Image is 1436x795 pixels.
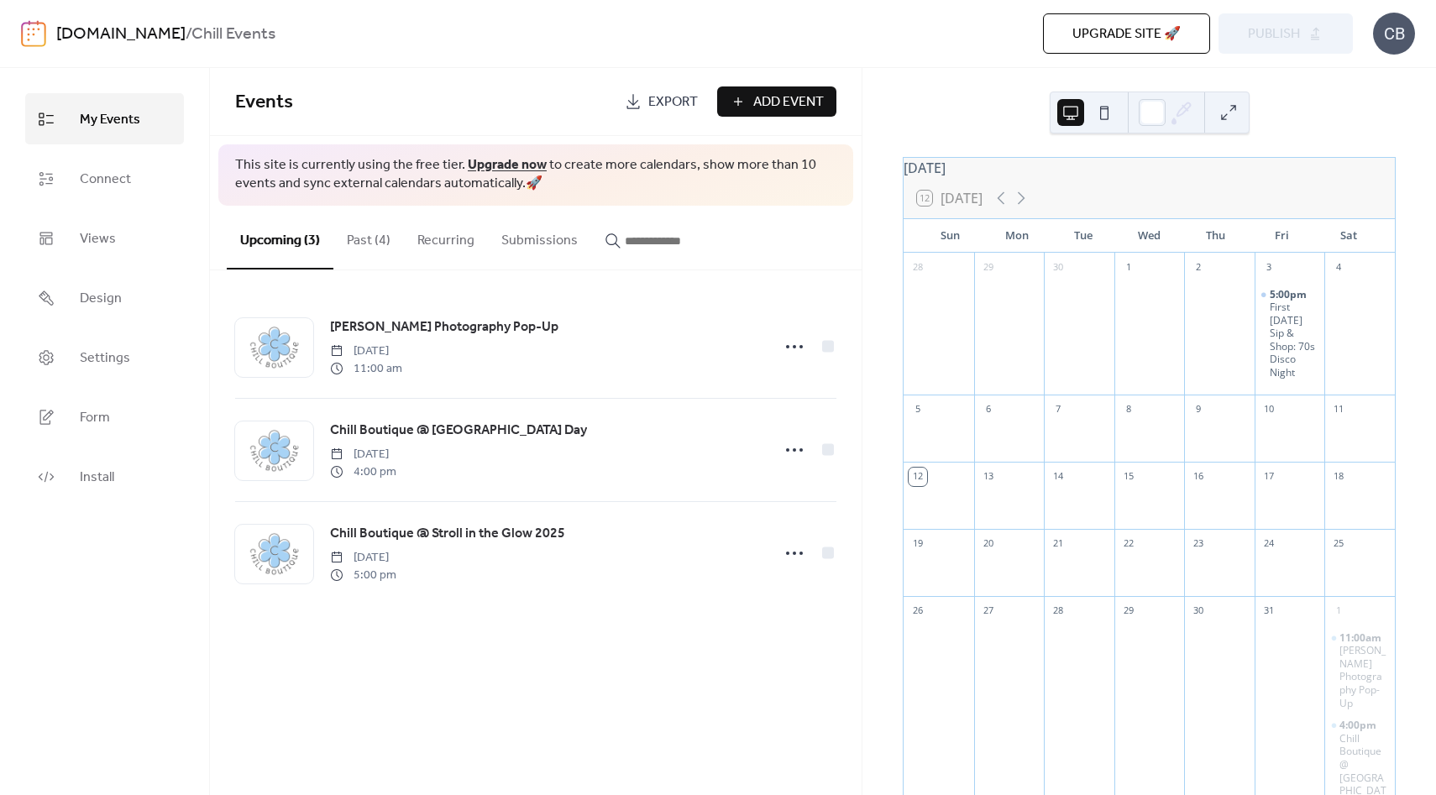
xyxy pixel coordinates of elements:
button: Upgrade site 🚀 [1043,13,1210,54]
div: 29 [979,259,998,277]
button: Upcoming (3) [227,206,333,269]
span: 4:00 pm [330,463,396,481]
span: Install [80,464,114,490]
span: 4:00pm [1339,719,1379,732]
div: Sat [1315,219,1381,253]
div: Holyce McIntire Photography Pop-Up [1324,631,1395,710]
b: Chill Events [191,18,275,50]
a: Install [25,451,184,502]
div: 13 [979,468,998,486]
div: 18 [1329,468,1348,486]
div: 1 [1119,259,1138,277]
div: First Friday Sip & Shop: 70s Disco Night [1255,288,1325,379]
div: 14 [1049,468,1067,486]
a: Upgrade now [468,152,547,178]
span: 11:00am [1339,631,1384,645]
div: 21 [1049,535,1067,553]
div: 24 [1260,535,1278,553]
div: 26 [909,602,927,620]
span: 11:00 am [330,360,402,378]
div: First [DATE] Sip & Shop: 70s Disco Night [1270,301,1318,379]
div: Sun [917,219,983,253]
div: 31 [1260,602,1278,620]
b: / [186,18,191,50]
span: Events [235,84,293,121]
div: 11 [1329,400,1348,419]
span: 5:00pm [1270,288,1309,301]
div: 10 [1260,400,1278,419]
div: 22 [1119,535,1138,553]
a: [PERSON_NAME] Photography Pop-Up [330,316,558,338]
a: Views [25,212,184,264]
span: Add Event [753,92,824,112]
div: 23 [1189,535,1208,553]
div: 16 [1189,468,1208,486]
div: 9 [1189,400,1208,419]
div: [PERSON_NAME] Photography Pop-Up [1339,644,1388,709]
div: Tue [1050,219,1116,253]
span: Connect [80,166,131,192]
a: Chill Boutique @ Stroll in the Glow 2025 [330,523,565,545]
span: Views [80,226,116,252]
span: 5:00 pm [330,567,396,584]
div: 28 [1049,602,1067,620]
div: Mon [983,219,1050,253]
span: My Events [80,107,140,133]
div: 30 [1189,602,1208,620]
div: 6 [979,400,998,419]
button: Add Event [717,86,836,117]
div: 29 [1119,602,1138,620]
a: Export [612,86,710,117]
div: 25 [1329,535,1348,553]
div: 8 [1119,400,1138,419]
span: [DATE] [330,446,396,463]
div: 3 [1260,259,1278,277]
div: [DATE] [904,158,1395,178]
span: Chill Boutique @ Stroll in the Glow 2025 [330,524,565,544]
div: CB [1373,13,1415,55]
button: Submissions [488,206,591,268]
div: 28 [909,259,927,277]
button: Past (4) [333,206,404,268]
a: Design [25,272,184,323]
div: 20 [979,535,998,553]
div: 2 [1189,259,1208,277]
div: 4 [1329,259,1348,277]
div: 1 [1329,602,1348,620]
div: 19 [909,535,927,553]
span: Upgrade site 🚀 [1072,24,1181,44]
a: My Events [25,93,184,144]
div: Wed [1116,219,1182,253]
a: Connect [25,153,184,204]
a: Form [25,391,184,442]
div: 30 [1049,259,1067,277]
span: Form [80,405,110,431]
span: This site is currently using the free tier. to create more calendars, show more than 10 events an... [235,156,836,194]
a: [DOMAIN_NAME] [56,18,186,50]
a: Chill Boutique @ [GEOGRAPHIC_DATA] Day [330,420,587,442]
div: Fri [1249,219,1315,253]
div: Thu [1182,219,1249,253]
span: Settings [80,345,130,371]
div: 27 [979,602,998,620]
img: logo [21,20,46,47]
div: 12 [909,468,927,486]
div: 15 [1119,468,1138,486]
button: Recurring [404,206,488,268]
span: [DATE] [330,343,402,360]
span: Chill Boutique @ [GEOGRAPHIC_DATA] Day [330,421,587,441]
span: Export [648,92,698,112]
span: Design [80,285,122,311]
a: Settings [25,332,184,383]
div: 7 [1049,400,1067,419]
span: [DATE] [330,549,396,567]
div: 5 [909,400,927,419]
div: 17 [1260,468,1278,486]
